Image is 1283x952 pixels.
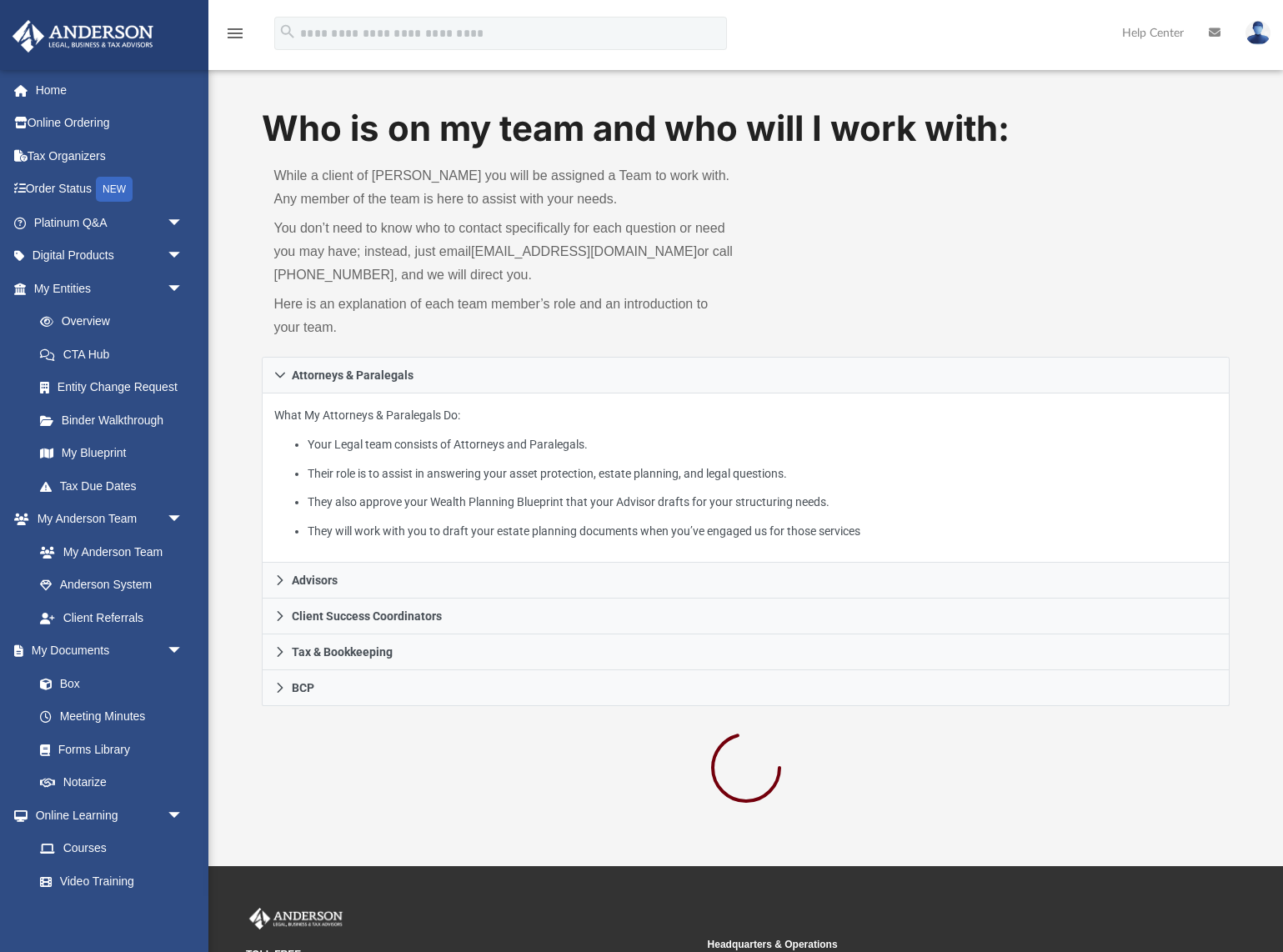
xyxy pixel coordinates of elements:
[262,393,1229,563] div: Attorneys & Paralegals
[274,405,1216,541] p: What My Attorneys & Paralegals Do:
[262,357,1229,393] a: Attorneys & Paralegals
[12,503,200,536] a: My Anderson Teamarrow_drop_down
[308,463,1217,484] li: Their role is to assist in answering your asset protection, estate planning, and legal questions.
[23,371,208,404] a: Entity Change Request
[12,173,208,207] a: Order StatusNEW
[23,569,200,602] a: Anderson System
[167,206,200,240] span: arrow_drop_down
[225,23,245,43] i: menu
[167,239,200,273] span: arrow_drop_down
[273,164,734,211] p: While a client of [PERSON_NAME] you will be assigned a Team to work with. Any member of the team ...
[292,610,442,622] span: Client Success Coordinators
[23,535,192,569] a: My Anderson Team
[167,272,200,306] span: arrow_drop_down
[12,139,208,173] a: Tax Organizers
[471,244,697,258] a: [EMAIL_ADDRESS][DOMAIN_NAME]
[23,437,200,470] a: My Blueprint
[262,104,1229,153] h1: Who is on my team and who will I work with:
[262,634,1229,670] a: Tax & Bookkeeping
[23,601,200,634] a: Client Referrals
[23,469,208,503] a: Tax Due Dates
[292,682,314,694] span: BCP
[273,293,734,339] p: Here is an explanation of each team member’s role and an introduction to your team.
[96,177,133,202] div: NEW
[278,23,297,41] i: search
[23,766,200,799] a: Notarize
[292,369,413,381] span: Attorneys & Paralegals
[23,338,208,371] a: CTA Hub
[292,574,338,586] span: Advisors
[12,799,200,832] a: Online Learningarrow_drop_down
[12,107,208,140] a: Online Ordering
[23,864,192,898] a: Video Training
[262,563,1229,599] a: Advisors
[262,599,1229,634] a: Client Success Coordinators
[225,32,245,43] a: menu
[1245,21,1270,45] img: User Pic
[167,634,200,669] span: arrow_drop_down
[23,733,192,766] a: Forms Library
[167,799,200,833] span: arrow_drop_down
[23,832,200,865] a: Courses
[12,73,208,107] a: Home
[292,646,393,658] span: Tax & Bookkeeping
[167,503,200,537] span: arrow_drop_down
[708,937,1158,952] small: Headquarters & Operations
[23,403,208,437] a: Binder Walkthrough
[12,272,208,305] a: My Entitiesarrow_drop_down
[308,434,1217,455] li: Your Legal team consists of Attorneys and Paralegals.
[246,908,346,929] img: Anderson Advisors Platinum Portal
[12,239,208,273] a: Digital Productsarrow_drop_down
[308,521,1217,542] li: They will work with you to draft your estate planning documents when you’ve engaged us for those ...
[308,492,1217,513] li: They also approve your Wealth Planning Blueprint that your Advisor drafts for your structuring ne...
[23,700,200,734] a: Meeting Minutes
[8,20,158,53] img: Anderson Advisors Platinum Portal
[12,206,208,239] a: Platinum Q&Aarrow_drop_down
[12,634,200,668] a: My Documentsarrow_drop_down
[23,667,192,700] a: Box
[23,305,208,338] a: Overview
[273,217,734,287] p: You don’t need to know who to contact specifically for each question or need you may have; instea...
[262,670,1229,706] a: BCP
